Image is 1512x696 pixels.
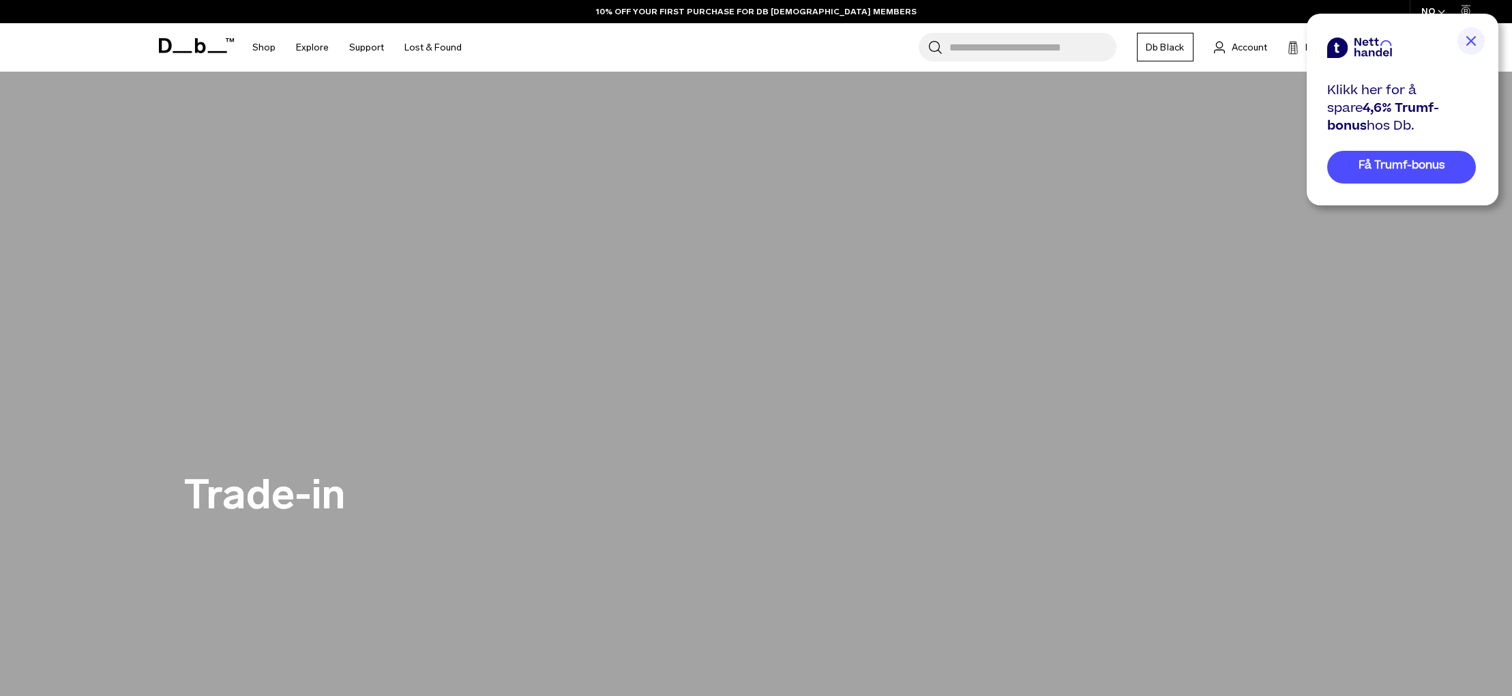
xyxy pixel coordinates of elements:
[596,5,917,18] a: 10% OFF YOUR FIRST PURCHASE FOR DB [DEMOGRAPHIC_DATA] MEMBERS
[252,23,276,72] a: Shop
[1305,40,1322,55] span: Bag
[1137,33,1194,61] a: Db Black
[296,23,329,72] a: Explore
[183,474,345,515] h2: Trade-in
[1327,82,1476,135] div: Klikk her for å spare hos Db.
[1457,27,1485,55] img: close button
[1214,39,1267,55] a: Account
[1327,38,1392,58] img: netthandel brand logo
[242,23,472,72] nav: Main Navigation
[1327,99,1439,135] span: 4,6% Trumf-bonus
[1359,158,1445,173] span: Få Trumf-bonus
[404,23,462,72] a: Lost & Found
[349,23,384,72] a: Support
[1232,40,1267,55] span: Account
[1288,39,1322,55] button: Bag
[1327,151,1476,184] a: Få Trumf-bonus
